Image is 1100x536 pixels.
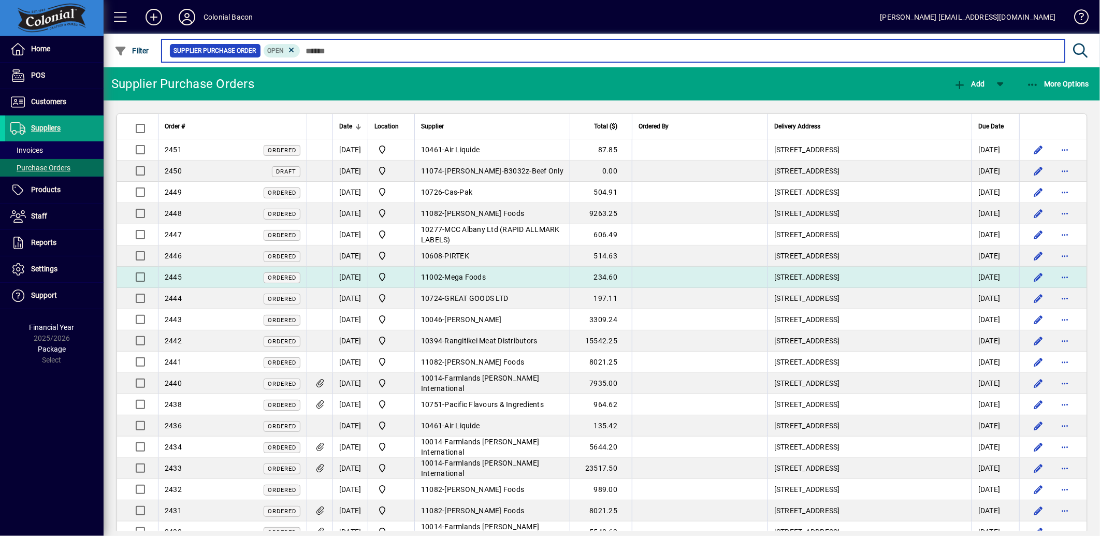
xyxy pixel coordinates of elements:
td: [STREET_ADDRESS] [768,245,972,267]
span: Farmlands [PERSON_NAME] International [421,374,539,393]
button: More options [1057,481,1074,498]
span: Colonial Bacon [374,186,408,198]
button: More options [1057,396,1074,413]
td: [DATE] [972,245,1019,267]
span: Ordered [268,338,296,345]
td: [DATE] [332,309,368,330]
span: Colonial Bacon [374,398,408,411]
td: [DATE] [972,479,1019,500]
span: Ordered [268,317,296,324]
td: [DATE] [332,139,368,161]
span: Colonial Bacon [374,377,408,389]
span: 11082 [421,358,442,366]
span: Colonial Bacon [374,207,408,220]
button: Edit [1030,290,1047,307]
td: - [414,394,570,415]
span: Ordered [268,529,296,536]
span: 2444 [165,294,182,302]
span: 2440 [165,379,182,387]
td: [DATE] [972,330,1019,352]
span: Financial Year [30,323,75,331]
span: 2449 [165,188,182,196]
span: Suppliers [31,124,61,132]
td: - [414,245,570,267]
span: 2438 [165,400,182,409]
span: Ordered [268,296,296,302]
button: Edit [1030,163,1047,179]
button: Add [137,8,170,26]
button: Edit [1030,502,1047,519]
span: Ordered [268,423,296,430]
span: Reports [31,238,56,247]
span: Colonial Bacon [374,335,408,347]
span: Ordered [268,359,296,366]
span: Ordered By [639,121,669,132]
span: 2436 [165,422,182,430]
td: - [414,458,570,479]
a: Support [5,283,104,309]
span: Rangitikei Meat Distributors [445,337,538,345]
span: Add [953,80,985,88]
span: [PERSON_NAME] Foods [445,209,525,218]
td: 514.63 [570,245,632,267]
td: [DATE] [332,415,368,437]
span: Supplier Purchase Order [174,46,256,56]
td: [STREET_ADDRESS] [768,394,972,415]
span: Colonial Bacon [374,356,408,368]
span: Cas-Pak [445,188,473,196]
span: Colonial Bacon [374,165,408,177]
span: 2432 [165,485,182,494]
span: Order # [165,121,185,132]
button: Edit [1030,184,1047,200]
div: Total ($) [576,121,627,132]
span: Settings [31,265,57,273]
a: Products [5,177,104,203]
td: [DATE] [332,394,368,415]
td: [STREET_ADDRESS] [768,309,972,330]
a: Invoices [5,141,104,159]
button: More options [1057,226,1074,243]
td: [STREET_ADDRESS] [768,182,972,203]
span: Date [339,121,352,132]
span: Colonial Bacon [374,483,408,496]
button: More options [1057,460,1074,476]
a: Knowledge Base [1066,2,1087,36]
span: 11002 [421,273,442,281]
td: 3309.24 [570,309,632,330]
span: 2448 [165,209,182,218]
span: 2433 [165,464,182,472]
button: More options [1057,290,1074,307]
span: Location [374,121,399,132]
td: - [414,203,570,224]
span: PIRTEK [445,252,470,260]
span: 2450 [165,167,182,175]
td: - [414,500,570,521]
span: 10461 [421,146,442,154]
td: - [414,330,570,352]
span: Ordered [268,466,296,472]
button: Edit [1030,375,1047,392]
button: Edit [1030,311,1047,328]
span: Pacific Flavours & Ingredients [445,400,544,409]
button: Edit [1030,396,1047,413]
td: [STREET_ADDRESS] [768,161,972,182]
span: 2445 [165,273,182,281]
span: Mega Foods [445,273,486,281]
span: 11074 [421,167,442,175]
td: 135.42 [570,415,632,437]
button: More options [1057,332,1074,349]
a: Customers [5,89,104,115]
td: [STREET_ADDRESS] [768,203,972,224]
span: Ordered [268,402,296,409]
span: Total ($) [594,121,617,132]
span: POS [31,71,45,79]
span: [PERSON_NAME] Foods [445,358,525,366]
td: [DATE] [332,373,368,394]
td: [DATE] [332,458,368,479]
td: [DATE] [332,352,368,373]
td: [STREET_ADDRESS] [768,330,972,352]
td: [DATE] [332,288,368,309]
button: More options [1057,205,1074,222]
button: More options [1057,375,1074,392]
span: Colonial Bacon [374,313,408,326]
